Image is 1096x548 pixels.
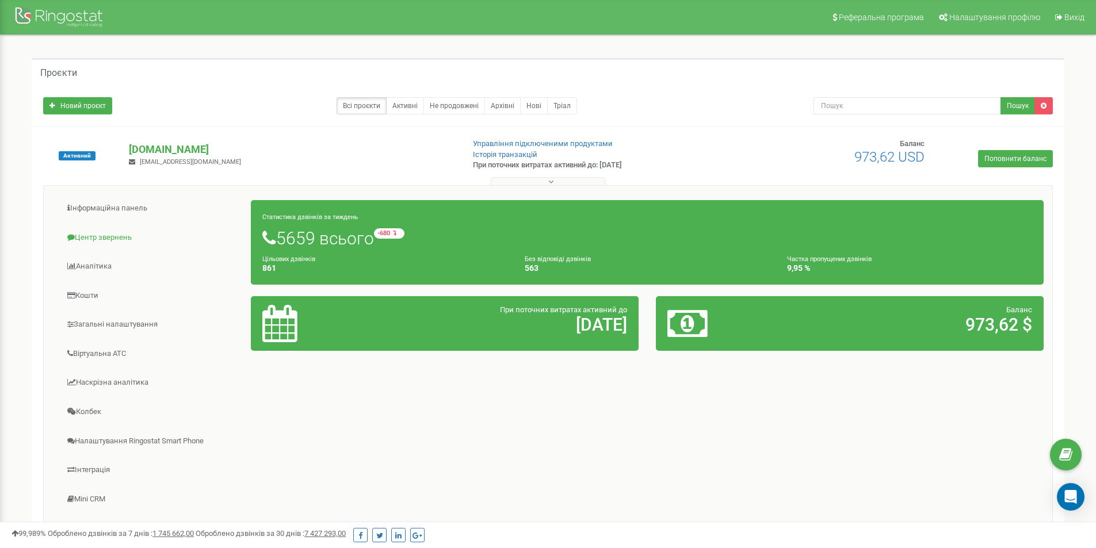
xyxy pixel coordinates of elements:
[473,150,537,159] a: Історія транзакцій
[52,485,251,513] a: Mini CRM
[52,514,251,542] a: [PERSON_NAME]
[140,158,241,166] span: [EMAIL_ADDRESS][DOMAIN_NAME]
[52,311,251,339] a: Загальні налаштування
[1057,483,1084,511] div: Open Intercom Messenger
[337,97,387,114] a: Всі проєкти
[52,427,251,455] a: Налаштування Ringostat Smart Phone
[12,529,46,538] span: 99,989%
[152,529,194,538] u: 1 745 662,00
[52,456,251,484] a: Інтеграція
[814,97,1001,114] input: Пошук
[262,255,315,263] small: Цільових дзвінків
[59,151,96,160] span: Активний
[520,97,548,114] a: Нові
[787,255,872,263] small: Частка пропущених дзвінків
[262,228,1032,248] h1: 5659 всього
[129,142,454,157] p: [DOMAIN_NAME]
[52,340,251,368] a: Віртуальна АТС
[900,139,925,148] span: Баланс
[48,529,194,538] span: Оброблено дзвінків за 7 днів :
[978,150,1053,167] a: Поповнити баланс
[473,139,613,148] a: Управління підключеними продуктами
[473,160,712,171] p: При поточних витратах активний до: [DATE]
[304,529,346,538] u: 7 427 293,00
[1006,305,1032,314] span: Баланс
[262,264,507,273] h4: 861
[423,97,485,114] a: Не продовжені
[525,255,591,263] small: Без відповіді дзвінків
[795,315,1032,334] h2: 973,62 $
[196,529,346,538] span: Оброблено дзвінків за 30 днів :
[839,13,924,22] span: Реферальна програма
[52,252,251,281] a: Аналiтика
[787,264,1032,273] h4: 9,95 %
[949,13,1040,22] span: Налаштування профілю
[374,228,404,239] small: -680
[52,369,251,397] a: Наскрізна аналітика
[262,213,358,221] small: Статистика дзвінків за тиждень
[386,97,424,114] a: Активні
[500,305,627,314] span: При поточних витратах активний до
[40,68,77,78] h5: Проєкти
[525,264,770,273] h4: 563
[389,315,627,334] h2: [DATE]
[43,97,112,114] a: Новий проєкт
[484,97,521,114] a: Архівні
[52,224,251,252] a: Центр звернень
[854,149,925,165] span: 973,62 USD
[1064,13,1084,22] span: Вихід
[52,282,251,310] a: Кошти
[52,398,251,426] a: Колбек
[547,97,577,114] a: Тріал
[1000,97,1035,114] button: Пошук
[52,194,251,223] a: Інформаційна панель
